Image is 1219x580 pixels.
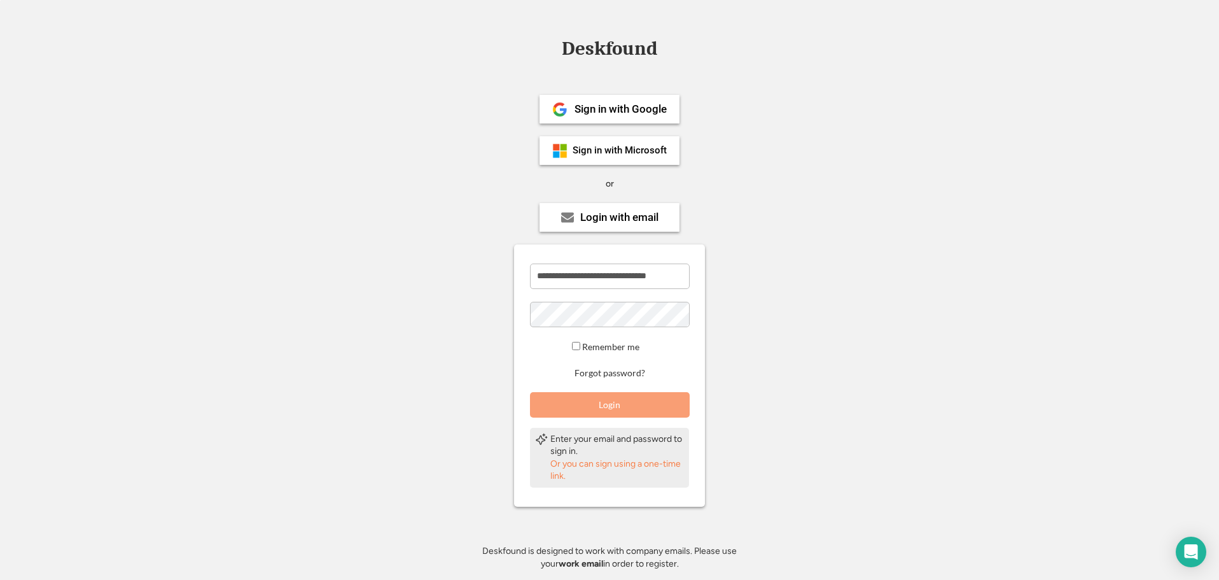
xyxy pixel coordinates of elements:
[580,212,658,223] div: Login with email
[582,341,639,352] label: Remember me
[573,146,667,155] div: Sign in with Microsoft
[550,458,684,483] div: Or you can sign using a one-time link.
[559,558,603,569] strong: work email
[1176,537,1206,567] div: Open Intercom Messenger
[552,102,568,117] img: 1024px-Google__G__Logo.svg.png
[573,367,647,379] button: Forgot password?
[555,39,664,59] div: Deskfound
[550,433,684,458] div: Enter your email and password to sign in.
[552,143,568,159] img: ms-symbollockup_mssymbol_19.png
[575,104,667,115] div: Sign in with Google
[606,178,614,190] div: or
[466,545,753,570] div: Deskfound is designed to work with company emails. Please use your in order to register.
[530,392,690,418] button: Login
